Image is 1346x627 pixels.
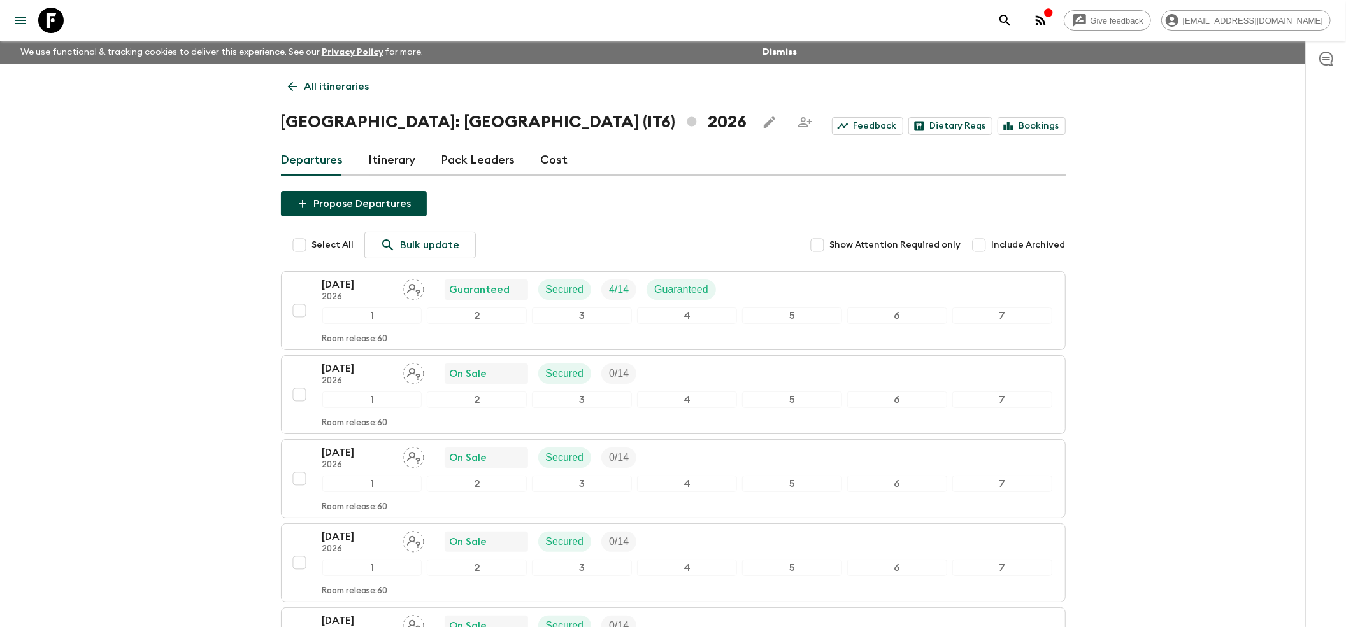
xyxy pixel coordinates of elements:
[742,560,842,576] div: 5
[532,391,632,408] div: 3
[281,74,376,99] a: All itineraries
[1176,16,1330,25] span: [EMAIL_ADDRESS][DOMAIN_NAME]
[322,560,422,576] div: 1
[609,450,629,465] p: 0 / 14
[322,586,388,596] p: Room release: 60
[1084,16,1150,25] span: Give feedback
[281,191,427,216] button: Propose Departures
[322,361,392,376] p: [DATE]
[281,355,1066,434] button: [DATE]2026Assign pack leaderOn SaleSecuredTrip Fill1234567Room release:60
[637,476,737,492] div: 4
[832,117,903,135] a: Feedback
[830,239,961,251] span: Show Attention Required only
[601,447,636,468] div: Trip Fill
[609,282,629,297] p: 4 / 14
[1161,10,1331,31] div: [EMAIL_ADDRESS][DOMAIN_NAME]
[1064,10,1151,31] a: Give feedback
[427,391,527,408] div: 2
[532,560,632,576] div: 3
[952,307,1052,324] div: 7
[637,560,737,576] div: 4
[637,391,737,408] div: 4
[952,476,1052,492] div: 7
[322,418,388,428] p: Room release: 60
[847,560,947,576] div: 6
[450,366,487,381] p: On Sale
[281,439,1066,518] button: [DATE]2026Assign pack leaderOn SaleSecuredTrip Fill1234567Room release:60
[427,307,527,324] div: 2
[322,292,392,302] p: 2026
[532,307,632,324] div: 3
[322,307,422,324] div: 1
[322,445,392,460] p: [DATE]
[322,460,392,470] p: 2026
[546,450,584,465] p: Secured
[322,277,392,292] p: [DATE]
[532,476,632,492] div: 3
[427,560,527,576] div: 2
[601,279,636,300] div: Trip Fill
[847,391,947,408] div: 6
[538,279,592,300] div: Secured
[546,282,584,297] p: Secured
[15,41,429,64] p: We use functional & tracking cookies to deliver this experience. See our for more.
[281,109,747,135] h1: [GEOGRAPHIC_DATA]: [GEOGRAPHIC_DATA] (IT6) 2026
[952,391,1052,408] div: 7
[401,237,460,253] p: Bulk update
[281,145,343,176] a: Departures
[403,535,424,545] span: Assign pack leader
[322,502,388,512] p: Room release: 60
[541,145,568,176] a: Cost
[546,534,584,549] p: Secured
[546,366,584,381] p: Secured
[538,447,592,468] div: Secured
[281,271,1066,350] button: [DATE]2026Assign pack leaderGuaranteedSecuredTrip FillGuaranteed1234567Room release:60
[601,363,636,384] div: Trip Fill
[364,232,476,258] a: Bulk update
[369,145,416,176] a: Itinerary
[427,476,527,492] div: 2
[609,366,629,381] p: 0 / 14
[403,283,424,293] span: Assign pack leader
[601,532,636,552] div: Trip Fill
[322,376,392,386] p: 2026
[450,450,487,465] p: On Sale
[992,8,1018,33] button: search adventures
[847,476,947,492] div: 6
[312,239,354,251] span: Select All
[637,307,737,324] div: 4
[322,476,422,492] div: 1
[322,529,392,544] p: [DATE]
[847,307,947,324] div: 6
[450,282,510,297] p: Guaranteed
[8,8,33,33] button: menu
[952,560,1052,576] div: 7
[304,79,369,94] p: All itineraries
[281,523,1066,602] button: [DATE]2026Assign pack leaderOn SaleSecuredTrip Fill1234567Room release:60
[322,334,388,344] p: Room release: 60
[992,239,1066,251] span: Include Archived
[322,391,422,408] div: 1
[322,544,392,554] p: 2026
[908,117,992,135] a: Dietary Reqs
[450,534,487,549] p: On Sale
[742,476,842,492] div: 5
[609,534,629,549] p: 0 / 14
[998,117,1066,135] a: Bookings
[403,451,424,461] span: Assign pack leader
[757,109,782,135] button: Edit this itinerary
[654,282,708,297] p: Guaranteed
[759,43,800,61] button: Dismiss
[538,363,592,384] div: Secured
[441,145,515,176] a: Pack Leaders
[792,109,818,135] span: Share this itinerary
[538,532,592,552] div: Secured
[742,391,842,408] div: 5
[322,48,383,57] a: Privacy Policy
[403,367,424,377] span: Assign pack leader
[742,307,842,324] div: 5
